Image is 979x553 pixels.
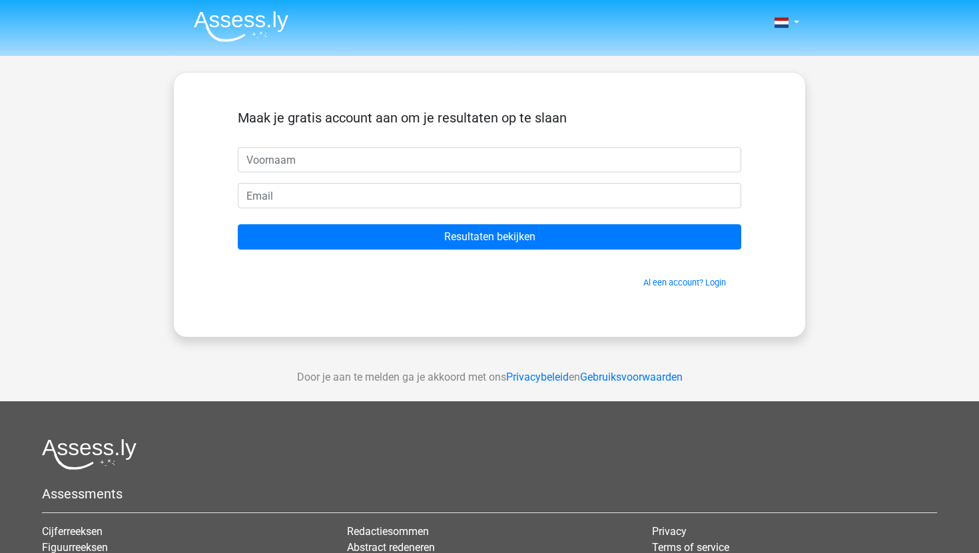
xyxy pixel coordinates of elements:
input: Resultaten bekijken [238,224,741,250]
img: Assessly logo [42,439,137,470]
img: Assessly [194,11,288,42]
a: Privacy [652,525,687,538]
input: Email [238,183,741,208]
a: Gebruiksvoorwaarden [580,371,683,383]
h5: Maak je gratis account aan om je resultaten op te slaan [238,110,741,126]
a: Al een account? Login [643,277,726,287]
h5: Assessments [42,486,937,502]
input: Voornaam [238,147,741,172]
a: Cijferreeksen [42,525,103,538]
a: Privacybeleid [506,371,569,383]
a: Redactiesommen [347,525,429,538]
